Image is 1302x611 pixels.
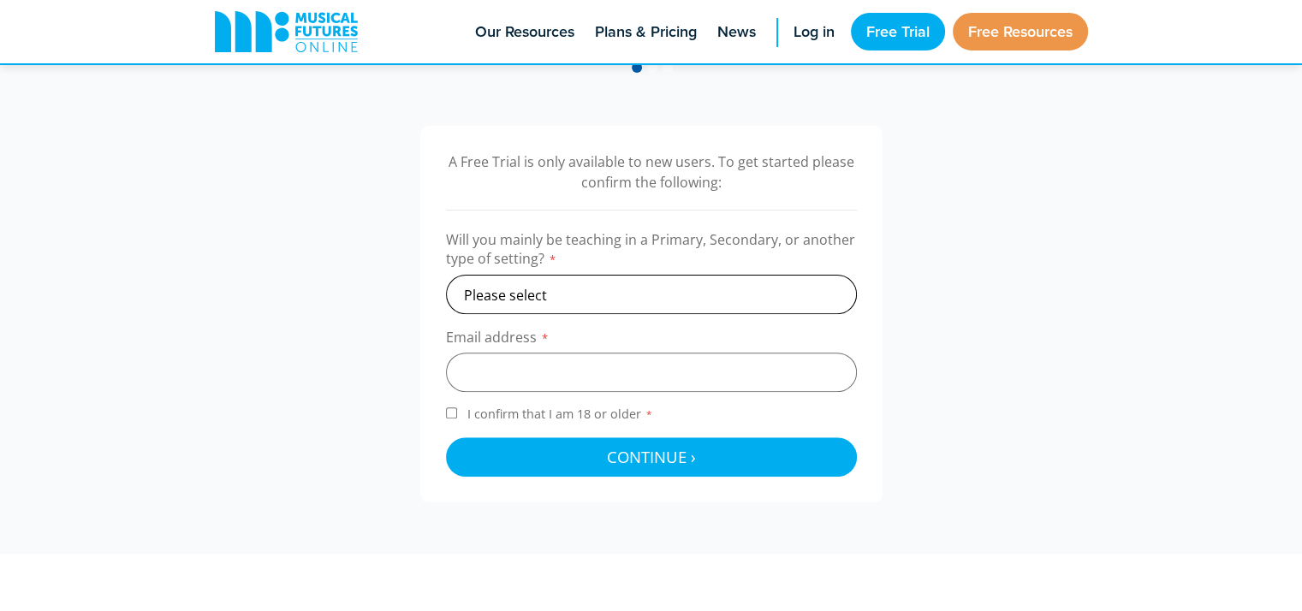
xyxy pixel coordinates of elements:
[851,13,945,50] a: Free Trial
[794,21,835,44] span: Log in
[446,328,857,353] label: Email address
[464,406,657,422] span: I confirm that I am 18 or older
[717,21,756,44] span: News
[607,446,696,467] span: Continue ›
[446,407,457,418] input: I confirm that I am 18 or older*
[446,230,857,275] label: Will you mainly be teaching in a Primary, Secondary, or another type of setting?
[595,21,697,44] span: Plans & Pricing
[446,151,857,193] p: A Free Trial is only available to new users. To get started please confirm the following:
[475,21,574,44] span: Our Resources
[953,13,1088,50] a: Free Resources
[446,437,857,477] button: Continue ›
